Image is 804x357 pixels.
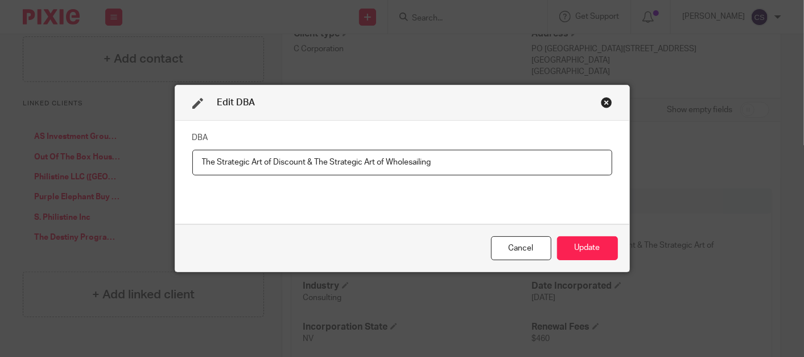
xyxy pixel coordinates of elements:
div: Close this dialog window [491,236,551,261]
span: Edit DBA [217,98,255,107]
input: DBA [192,150,612,175]
button: Update [557,236,618,261]
div: Close this dialog window [601,97,612,108]
label: DBA [192,132,208,143]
